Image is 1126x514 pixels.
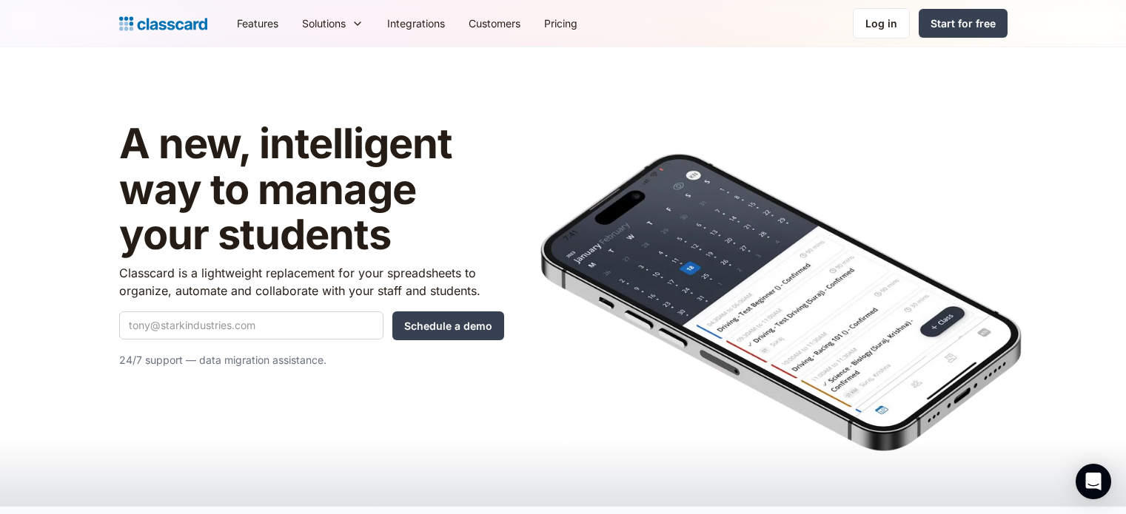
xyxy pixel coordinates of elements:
[392,311,504,340] input: Schedule a demo
[119,311,504,340] form: Quick Demo Form
[290,7,375,40] div: Solutions
[119,311,383,339] input: tony@starkindustries.com
[225,7,290,40] a: Features
[457,7,532,40] a: Customers
[119,13,207,34] a: home
[119,351,504,369] p: 24/7 support — data migration assistance.
[931,16,996,31] div: Start for free
[119,121,504,258] h1: A new, intelligent way to manage your students
[1076,464,1111,499] div: Open Intercom Messenger
[532,7,589,40] a: Pricing
[865,16,897,31] div: Log in
[919,9,1008,38] a: Start for free
[375,7,457,40] a: Integrations
[119,264,504,300] p: Classcard is a lightweight replacement for your spreadsheets to organize, automate and collaborat...
[302,16,346,31] div: Solutions
[853,8,910,38] a: Log in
